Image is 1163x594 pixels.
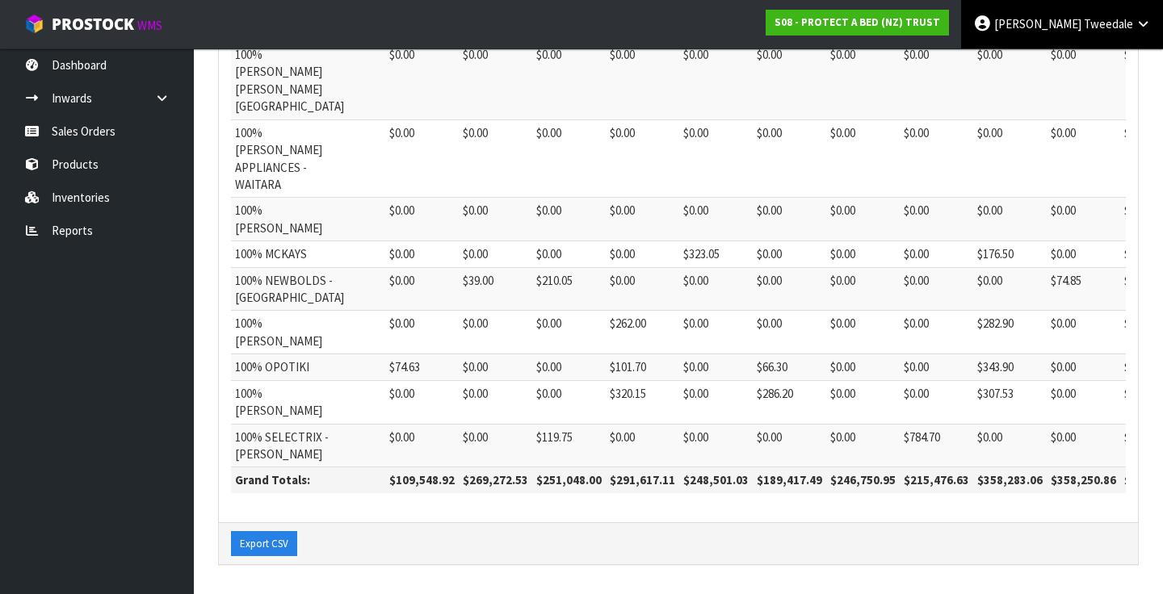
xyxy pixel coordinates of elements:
[606,354,679,380] td: $101.70
[532,380,606,424] td: $0.00
[679,380,753,424] td: $0.00
[826,42,900,120] td: $0.00
[459,267,532,311] td: $39.00
[385,424,459,467] td: $0.00
[679,467,753,493] th: $248,501.03
[973,380,1047,424] td: $307.53
[753,42,826,120] td: $0.00
[532,311,606,354] td: $0.00
[679,354,753,380] td: $0.00
[973,354,1047,380] td: $343.90
[385,241,459,267] td: $0.00
[973,424,1047,467] td: $0.00
[459,198,532,241] td: $0.00
[606,42,679,120] td: $0.00
[459,467,532,493] th: $269,272.53
[826,241,900,267] td: $0.00
[231,354,348,380] td: 100% OPOTIKI
[532,424,606,467] td: $119.75
[231,42,348,120] td: 100% [PERSON_NAME] [PERSON_NAME][GEOGRAPHIC_DATA]
[753,311,826,354] td: $0.00
[606,311,679,354] td: $262.00
[459,241,532,267] td: $0.00
[606,241,679,267] td: $0.00
[994,16,1081,31] span: [PERSON_NAME]
[606,198,679,241] td: $0.00
[52,14,134,35] span: ProStock
[900,467,973,493] th: $215,476.63
[532,354,606,380] td: $0.00
[753,119,826,198] td: $0.00
[775,15,940,29] strong: S08 - PROTECT A BED (NZ) TRUST
[900,42,973,120] td: $0.00
[973,119,1047,198] td: $0.00
[532,198,606,241] td: $0.00
[826,467,900,493] th: $246,750.95
[1047,241,1120,267] td: $0.00
[753,424,826,467] td: $0.00
[459,311,532,354] td: $0.00
[826,424,900,467] td: $0.00
[137,18,162,33] small: WMS
[973,42,1047,120] td: $0.00
[826,198,900,241] td: $0.00
[826,119,900,198] td: $0.00
[826,311,900,354] td: $0.00
[606,424,679,467] td: $0.00
[532,119,606,198] td: $0.00
[231,311,348,354] td: 100% [PERSON_NAME]
[385,380,459,424] td: $0.00
[973,198,1047,241] td: $0.00
[385,42,459,120] td: $0.00
[532,42,606,120] td: $0.00
[1047,311,1120,354] td: $0.00
[606,467,679,493] th: $291,617.11
[1047,380,1120,424] td: $0.00
[679,311,753,354] td: $0.00
[900,380,973,424] td: $0.00
[973,267,1047,311] td: $0.00
[1047,354,1120,380] td: $0.00
[753,267,826,311] td: $0.00
[385,119,459,198] td: $0.00
[900,267,973,311] td: $0.00
[826,267,900,311] td: $0.00
[459,42,532,120] td: $0.00
[679,424,753,467] td: $0.00
[1047,119,1120,198] td: $0.00
[753,198,826,241] td: $0.00
[459,380,532,424] td: $0.00
[385,354,459,380] td: $74.63
[606,267,679,311] td: $0.00
[679,119,753,198] td: $0.00
[973,241,1047,267] td: $176.50
[973,311,1047,354] td: $282.90
[900,311,973,354] td: $0.00
[606,380,679,424] td: $320.15
[459,424,532,467] td: $0.00
[231,531,297,557] button: Export CSV
[532,467,606,493] th: $251,048.00
[1047,424,1120,467] td: $0.00
[900,424,973,467] td: $784.70
[826,354,900,380] td: $0.00
[900,354,973,380] td: $0.00
[606,119,679,198] td: $0.00
[385,467,459,493] th: $109,548.92
[231,119,348,198] td: 100% [PERSON_NAME] APPLIANCES - WAITARA
[1047,267,1120,311] td: $74.85
[385,267,459,311] td: $0.00
[679,42,753,120] td: $0.00
[231,198,348,241] td: 100% [PERSON_NAME]
[231,241,348,267] td: 100% MCKAYS
[679,241,753,267] td: $323.05
[1047,42,1120,120] td: $0.00
[753,467,826,493] th: $189,417.49
[231,424,348,467] td: 100% SELECTRIX - [PERSON_NAME]
[231,380,348,424] td: 100% [PERSON_NAME]
[459,119,532,198] td: $0.00
[385,311,459,354] td: $0.00
[753,241,826,267] td: $0.00
[753,380,826,424] td: $286.20
[231,267,348,311] td: 100% NEWBOLDS - [GEOGRAPHIC_DATA]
